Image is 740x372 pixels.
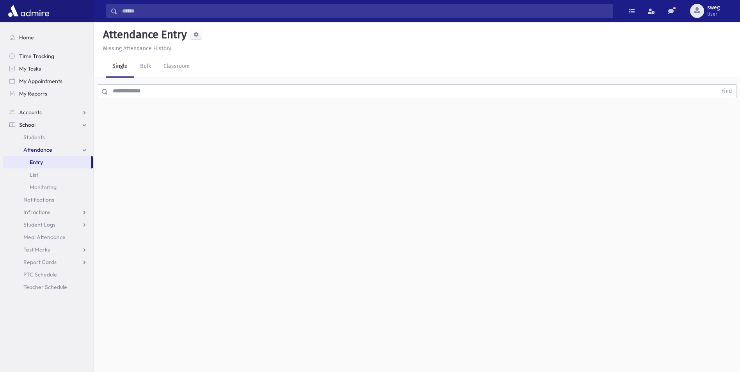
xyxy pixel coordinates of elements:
span: Student Logs [23,221,55,228]
span: My Appointments [19,78,62,85]
span: Infractions [23,209,50,216]
span: Accounts [19,109,42,116]
span: Students [23,134,45,141]
a: Single [106,56,134,78]
span: Report Cards [23,259,57,266]
a: Time Tracking [3,50,93,62]
a: Bulk [134,56,157,78]
a: School [3,119,93,131]
a: Home [3,31,93,44]
a: Report Cards [3,256,93,268]
span: Teacher Schedule [23,283,67,291]
a: PTC Schedule [3,268,93,281]
a: My Tasks [3,62,93,75]
span: Entry [30,159,43,166]
a: Classroom [157,56,196,78]
a: My Appointments [3,75,93,87]
a: Attendance [3,143,93,156]
a: Monitoring [3,181,93,193]
a: Students [3,131,93,143]
a: My Reports [3,87,93,100]
span: Notifications [23,196,54,203]
a: Teacher Schedule [3,281,93,293]
span: Monitoring [30,184,57,191]
a: Accounts [3,106,93,119]
span: My Reports [19,90,47,97]
a: Missing Attendance History [100,45,171,52]
u: Missing Attendance History [103,45,171,52]
span: Attendance [23,146,52,153]
button: Find [717,85,736,98]
a: Notifications [3,193,93,206]
a: Infractions [3,206,93,218]
span: School [19,121,35,128]
span: Test Marks [23,246,50,253]
span: My Tasks [19,65,41,72]
a: Test Marks [3,243,93,256]
input: Search [117,4,613,18]
a: Student Logs [3,218,93,231]
h5: Attendance Entry [100,28,187,41]
span: PTC Schedule [23,271,57,278]
span: List [30,171,38,178]
a: List [3,168,93,181]
span: Meal Attendance [23,234,66,241]
img: AdmirePro [6,3,51,19]
a: Entry [3,156,91,168]
span: sweg [707,5,720,11]
a: Meal Attendance [3,231,93,243]
span: User [707,11,720,17]
span: Time Tracking [19,53,54,60]
span: Home [19,34,34,41]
